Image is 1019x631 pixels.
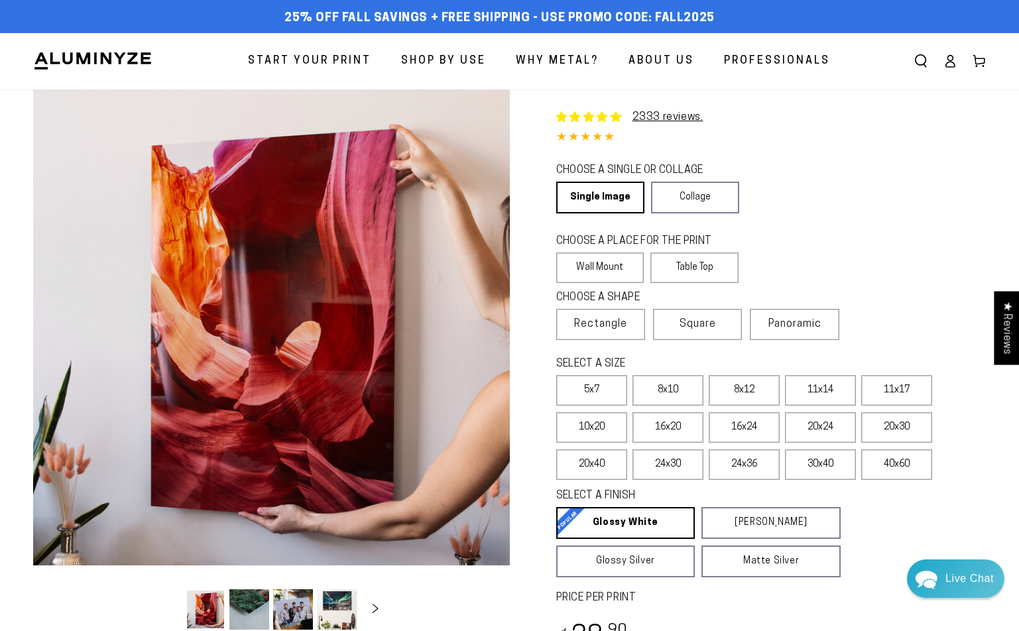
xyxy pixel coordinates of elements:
[574,316,627,332] span: Rectangle
[238,44,381,79] a: Start Your Print
[506,44,609,79] a: Why Metal?
[632,375,703,406] label: 8x10
[785,412,856,443] label: 20x24
[556,545,695,577] a: Glossy Silver
[861,412,932,443] label: 20x30
[273,589,313,630] button: Load image 3 in gallery view
[556,507,695,539] a: Glossy White
[945,559,994,598] div: Contact Us Directly
[248,52,371,71] span: Start Your Print
[994,291,1019,365] div: Click to open Judge.me floating reviews tab
[556,488,809,504] legend: SELECT A FINISH
[632,412,703,443] label: 16x20
[33,51,152,71] img: Aluminyze
[709,412,780,443] label: 16x24
[556,182,644,213] a: Single Image
[768,319,821,329] span: Panoramic
[785,449,856,480] label: 30x40
[556,375,627,406] label: 5x7
[629,52,694,71] span: About Us
[556,357,809,372] legend: SELECT A SIZE
[186,589,225,630] button: Load image 1 in gallery view
[401,52,486,71] span: Shop By Use
[724,52,830,71] span: Professionals
[709,449,780,480] label: 24x36
[709,375,780,406] label: 8x12
[229,589,269,630] button: Load image 2 in gallery view
[152,595,182,624] button: Slide left
[701,507,841,539] a: [PERSON_NAME]
[284,11,715,26] span: 25% off FALL Savings + Free Shipping - Use Promo Code: FALL2025
[907,559,1004,598] div: Chat widget toggle
[556,591,987,606] label: PRICE PER PRINT
[556,412,627,443] label: 10x20
[556,163,727,178] legend: CHOOSE A SINGLE OR COLLAGE
[361,595,390,624] button: Slide right
[632,112,703,123] a: 2333 reviews.
[556,253,644,283] label: Wall Mount
[556,290,729,306] legend: CHOOSE A SHAPE
[556,129,987,148] div: 4.85 out of 5.0 stars
[861,449,932,480] label: 40x60
[632,449,703,480] label: 24x30
[714,44,840,79] a: Professionals
[906,46,935,76] summary: Search our site
[317,589,357,630] button: Load image 4 in gallery view
[650,253,739,283] label: Table Top
[701,545,841,577] a: Matte Silver
[556,449,627,480] label: 20x40
[391,44,496,79] a: Shop By Use
[619,44,704,79] a: About Us
[556,234,727,249] legend: CHOOSE A PLACE FOR THE PRINT
[516,52,599,71] span: Why Metal?
[861,375,932,406] label: 11x17
[785,375,856,406] label: 11x14
[680,316,716,332] span: Square
[651,182,739,213] a: Collage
